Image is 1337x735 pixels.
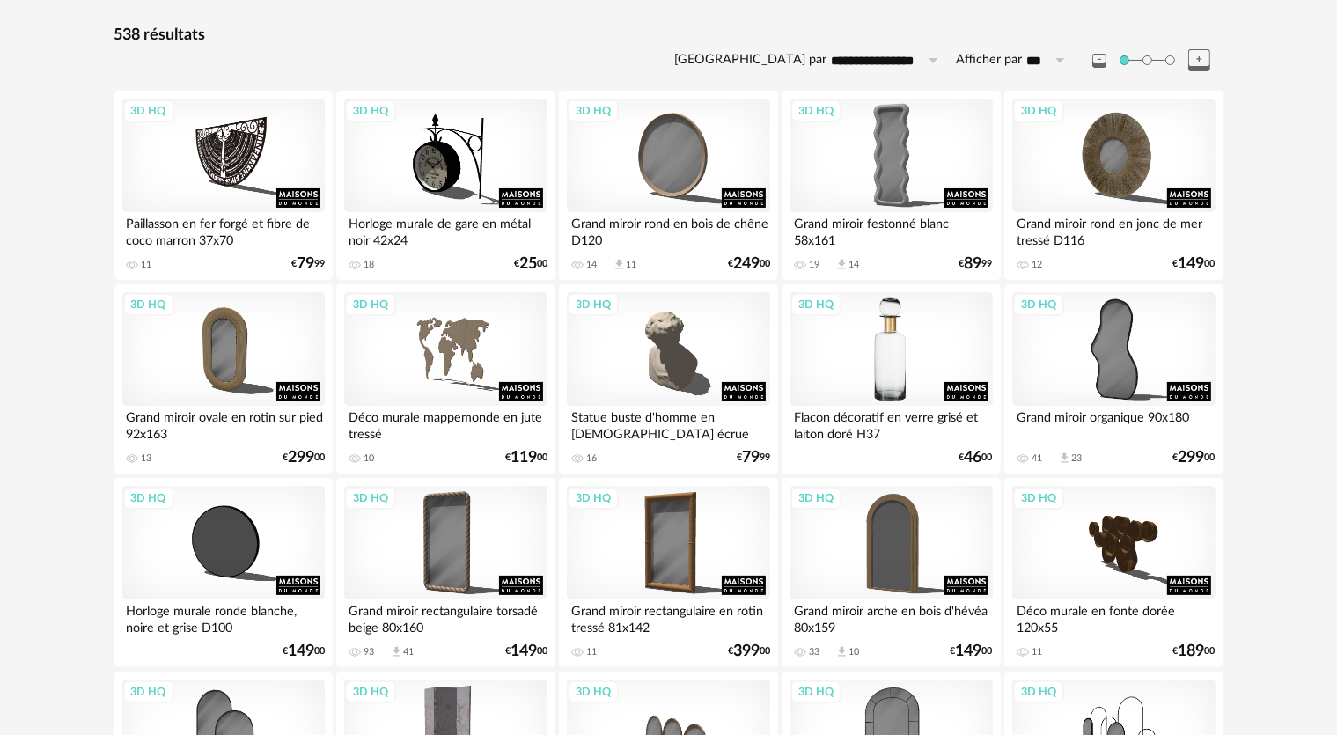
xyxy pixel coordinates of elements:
[511,645,537,658] span: 149
[782,91,1000,281] a: 3D HQ Grand miroir festonné blanc 58x161 19 Download icon 14 €8999
[344,406,547,441] div: Déco murale mappemonde en jute tressé
[959,452,993,464] div: € 00
[123,680,174,703] div: 3D HQ
[790,599,992,635] div: Grand miroir arche en bois d'hévéa 80x159
[742,452,760,464] span: 79
[567,599,769,635] div: Grand miroir rectangulaire en rotin tressé 81x142
[336,478,555,668] a: 3D HQ Grand miroir rectangulaire torsadé beige 80x160 93 Download icon 41 €14900
[790,293,841,316] div: 3D HQ
[505,645,547,658] div: € 00
[626,259,636,271] div: 11
[586,646,597,658] div: 11
[559,91,777,281] a: 3D HQ Grand miroir rond en bois de chêne D120 14 Download icon 11 €24900
[956,645,982,658] span: 149
[122,212,325,247] div: Paillasson en fer forgé et fibre de coco marron 37x70
[336,284,555,474] a: 3D HQ Déco murale mappemonde en jute tressé 10 €11900
[511,452,537,464] span: 119
[586,259,597,271] div: 14
[1173,452,1216,464] div: € 00
[835,645,848,658] span: Download icon
[505,452,547,464] div: € 00
[1032,452,1042,465] div: 41
[790,212,992,247] div: Grand miroir festonné blanc 58x161
[364,259,374,271] div: 18
[809,259,819,271] div: 19
[1013,487,1064,510] div: 3D HQ
[283,452,325,464] div: € 00
[848,259,859,271] div: 14
[790,487,841,510] div: 3D HQ
[957,52,1023,69] label: Afficher par
[1032,259,1042,271] div: 12
[1179,452,1205,464] span: 299
[1013,99,1064,122] div: 3D HQ
[848,646,859,658] div: 10
[390,645,403,658] span: Download icon
[114,284,333,474] a: 3D HQ Grand miroir ovale en rotin sur pied 92x163 13 €29900
[790,99,841,122] div: 3D HQ
[345,293,396,316] div: 3D HQ
[675,52,827,69] label: [GEOGRAPHIC_DATA] par
[728,258,770,270] div: € 00
[1173,258,1216,270] div: € 00
[288,645,314,658] span: 149
[568,99,619,122] div: 3D HQ
[291,258,325,270] div: € 99
[122,599,325,635] div: Horloge murale ronde blanche, noire et grise D100
[123,99,174,122] div: 3D HQ
[965,452,982,464] span: 46
[567,406,769,441] div: Statue buste d'homme en [DEMOGRAPHIC_DATA] écrue H50
[568,293,619,316] div: 3D HQ
[114,26,1223,46] div: 538 résultats
[728,645,770,658] div: € 00
[951,645,993,658] div: € 00
[1013,293,1064,316] div: 3D HQ
[782,478,1000,668] a: 3D HQ Grand miroir arche en bois d'hévéa 80x159 33 Download icon 10 €14900
[559,478,777,668] a: 3D HQ Grand miroir rectangulaire en rotin tressé 81x142 11 €39900
[1012,406,1215,441] div: Grand miroir organique 90x180
[364,452,374,465] div: 10
[586,452,597,465] div: 16
[1058,452,1071,465] span: Download icon
[114,478,333,668] a: 3D HQ Horloge murale ronde blanche, noire et grise D100 €14900
[1173,645,1216,658] div: € 00
[1013,680,1064,703] div: 3D HQ
[1071,452,1082,465] div: 23
[809,646,819,658] div: 33
[790,406,992,441] div: Flacon décoratif en verre grisé et laiton doré H37
[403,646,414,658] div: 41
[1004,478,1223,668] a: 3D HQ Déco murale en fonte dorée 120x55 11 €18900
[142,452,152,465] div: 13
[123,293,174,316] div: 3D HQ
[1004,284,1223,474] a: 3D HQ Grand miroir organique 90x180 41 Download icon 23 €29900
[364,646,374,658] div: 93
[737,452,770,464] div: € 99
[142,259,152,271] div: 11
[1012,212,1215,247] div: Grand miroir rond en jonc de mer tressé D116
[122,406,325,441] div: Grand miroir ovale en rotin sur pied 92x163
[559,284,777,474] a: 3D HQ Statue buste d'homme en [DEMOGRAPHIC_DATA] écrue H50 16 €7999
[613,258,626,271] span: Download icon
[514,258,547,270] div: € 00
[297,258,314,270] span: 79
[288,452,314,464] span: 299
[959,258,993,270] div: € 99
[567,212,769,247] div: Grand miroir rond en bois de chêne D120
[123,487,174,510] div: 3D HQ
[1179,258,1205,270] span: 149
[568,487,619,510] div: 3D HQ
[835,258,848,271] span: Download icon
[345,680,396,703] div: 3D HQ
[344,212,547,247] div: Horloge murale de gare en métal noir 42x24
[790,680,841,703] div: 3D HQ
[1179,645,1205,658] span: 189
[965,258,982,270] span: 89
[1004,91,1223,281] a: 3D HQ Grand miroir rond en jonc de mer tressé D116 12 €14900
[114,91,333,281] a: 3D HQ Paillasson en fer forgé et fibre de coco marron 37x70 11 €7999
[344,599,547,635] div: Grand miroir rectangulaire torsadé beige 80x160
[782,284,1000,474] a: 3D HQ Flacon décoratif en verre grisé et laiton doré H37 €4600
[336,91,555,281] a: 3D HQ Horloge murale de gare en métal noir 42x24 18 €2500
[519,258,537,270] span: 25
[1012,599,1215,635] div: Déco murale en fonte dorée 120x55
[568,680,619,703] div: 3D HQ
